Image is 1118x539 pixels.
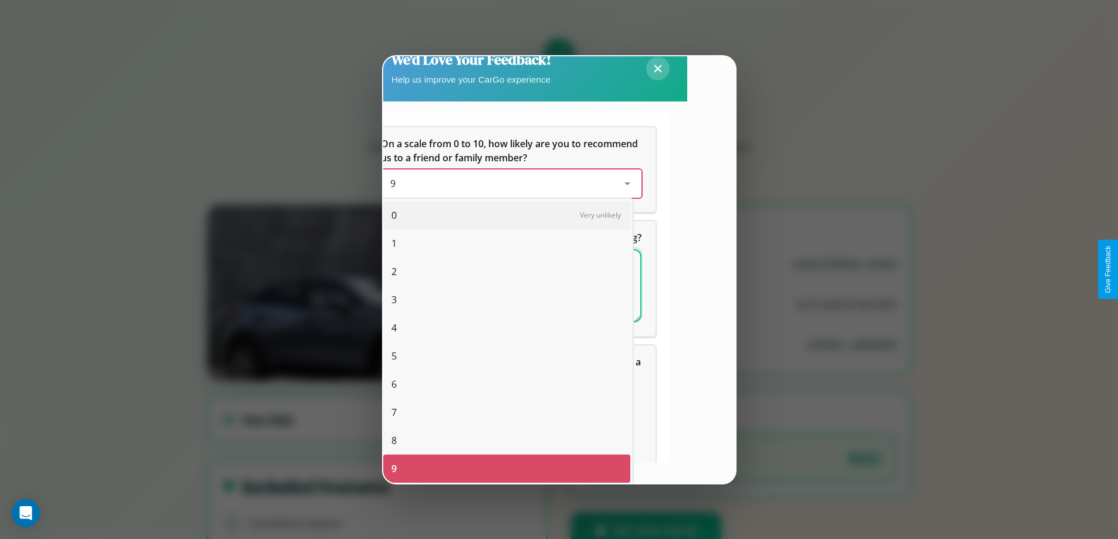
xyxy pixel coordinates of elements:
[367,127,656,212] div: On a scale from 0 to 10, how likely are you to recommend us to a friend or family member?
[391,72,551,87] p: Help us improve your CarGo experience
[381,231,641,244] span: What can we do to make your experience more satisfying?
[383,286,630,314] div: 3
[580,210,621,220] span: Very unlikely
[383,314,630,342] div: 4
[391,265,397,279] span: 2
[391,462,397,476] span: 9
[383,426,630,455] div: 8
[383,229,630,257] div: 1
[391,293,397,307] span: 3
[383,342,630,370] div: 5
[381,137,640,164] span: On a scale from 0 to 10, how likely are you to recommend us to a friend or family member?
[391,321,397,335] span: 4
[391,349,397,363] span: 5
[390,177,396,190] span: 9
[391,377,397,391] span: 6
[383,257,630,286] div: 2
[383,201,630,229] div: 0
[391,236,397,250] span: 1
[1104,246,1112,293] div: Give Feedback
[381,137,641,165] h5: On a scale from 0 to 10, how likely are you to recommend us to a friend or family member?
[391,208,397,222] span: 0
[383,483,630,511] div: 10
[383,370,630,398] div: 6
[391,405,397,419] span: 7
[383,398,630,426] div: 7
[12,499,40,527] div: Open Intercom Messenger
[381,355,643,382] span: Which of the following features do you value the most in a vehicle?
[391,50,551,69] h2: We'd Love Your Feedback!
[383,455,630,483] div: 9
[381,170,641,198] div: On a scale from 0 to 10, how likely are you to recommend us to a friend or family member?
[391,433,397,448] span: 8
